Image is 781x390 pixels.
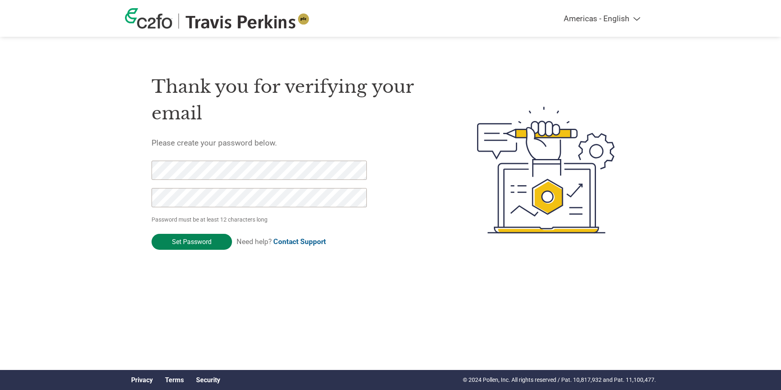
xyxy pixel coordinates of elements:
[237,238,326,246] span: Need help?
[185,13,310,29] img: Travis Perkins
[152,138,438,148] h5: Please create your password below.
[131,376,153,384] a: Privacy
[152,74,438,126] h1: Thank you for verifying your email
[165,376,184,384] a: Terms
[196,376,220,384] a: Security
[273,238,326,246] a: Contact Support
[152,215,370,224] p: Password must be at least 12 characters long
[462,62,630,278] img: create-password
[125,8,172,29] img: c2fo logo
[152,234,232,250] input: Set Password
[463,376,656,384] p: © 2024 Pollen, Inc. All rights reserved / Pat. 10,817,932 and Pat. 11,100,477.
